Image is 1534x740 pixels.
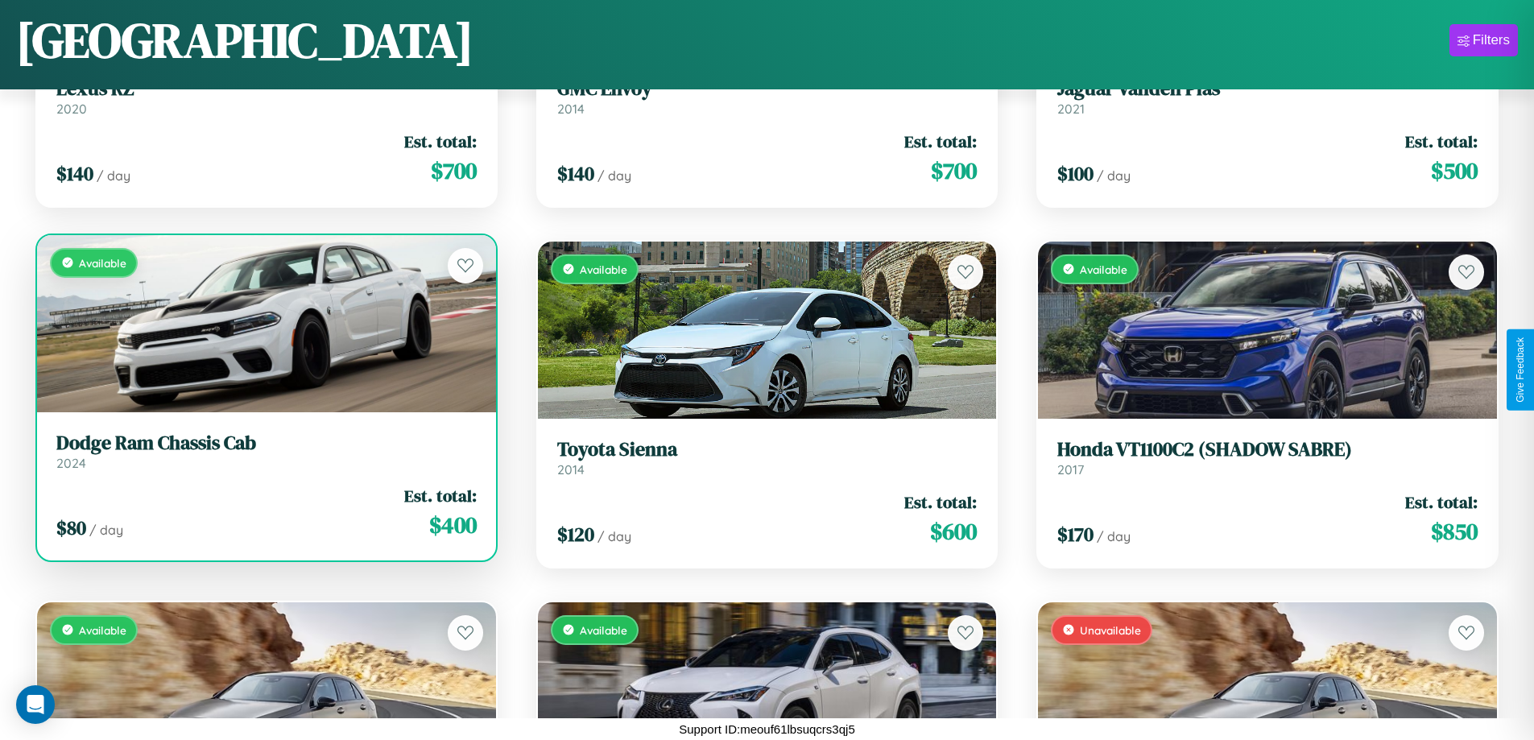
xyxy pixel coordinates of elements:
[1431,155,1478,187] span: $ 500
[56,101,87,117] span: 2020
[431,155,477,187] span: $ 700
[597,167,631,184] span: / day
[404,484,477,507] span: Est. total:
[557,101,585,117] span: 2014
[1097,528,1131,544] span: / day
[679,718,854,740] p: Support ID: meouf61lbsuqcrs3qj5
[1080,623,1141,637] span: Unavailable
[930,515,977,548] span: $ 600
[1057,438,1478,477] a: Honda VT1100C2 (SHADOW SABRE)2017
[1473,32,1510,48] div: Filters
[56,77,477,117] a: Lexus RZ2020
[1097,167,1131,184] span: / day
[404,130,477,153] span: Est. total:
[1515,337,1526,403] div: Give Feedback
[557,160,594,187] span: $ 140
[580,623,627,637] span: Available
[56,160,93,187] span: $ 140
[557,77,978,117] a: GMC Envoy2014
[97,167,130,184] span: / day
[1057,461,1084,477] span: 2017
[1057,77,1478,117] a: Jaguar Vanden Plas2021
[16,7,473,73] h1: [GEOGRAPHIC_DATA]
[931,155,977,187] span: $ 700
[1057,521,1094,548] span: $ 170
[56,432,477,471] a: Dodge Ram Chassis Cab2024
[904,130,977,153] span: Est. total:
[1431,515,1478,548] span: $ 850
[557,521,594,548] span: $ 120
[1405,130,1478,153] span: Est. total:
[1057,101,1085,117] span: 2021
[597,528,631,544] span: / day
[56,77,477,101] h3: Lexus RZ
[79,256,126,270] span: Available
[1057,160,1094,187] span: $ 100
[580,263,627,276] span: Available
[1057,438,1478,461] h3: Honda VT1100C2 (SHADOW SABRE)
[557,461,585,477] span: 2014
[1405,490,1478,514] span: Est. total:
[1080,263,1127,276] span: Available
[79,623,126,637] span: Available
[56,455,86,471] span: 2024
[89,522,123,538] span: / day
[1057,77,1478,101] h3: Jaguar Vanden Plas
[557,77,978,101] h3: GMC Envoy
[557,438,978,477] a: Toyota Sienna2014
[557,438,978,461] h3: Toyota Sienna
[16,685,55,724] div: Open Intercom Messenger
[56,515,86,541] span: $ 80
[904,490,977,514] span: Est. total:
[429,509,477,541] span: $ 400
[56,432,477,455] h3: Dodge Ram Chassis Cab
[1449,24,1518,56] button: Filters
